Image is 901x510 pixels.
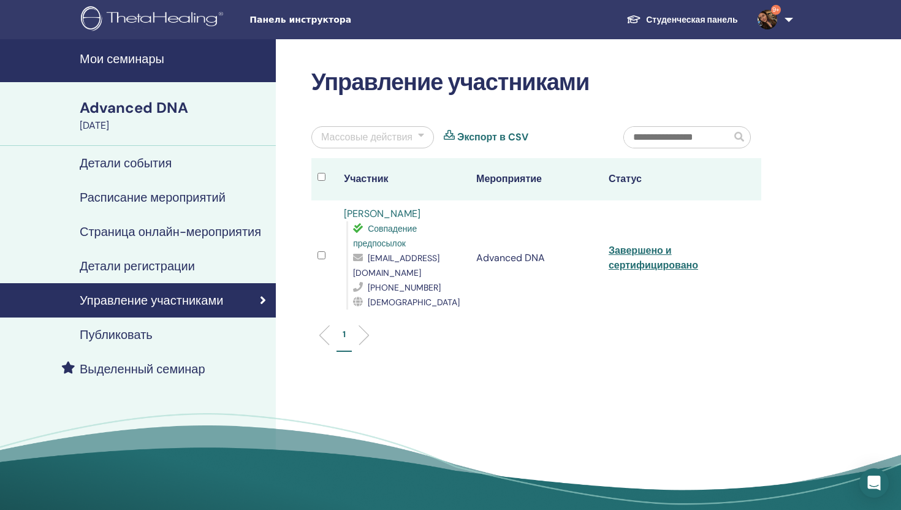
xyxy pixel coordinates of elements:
p: 1 [343,328,346,341]
h2: Управление участниками [311,69,761,97]
a: Студенческая панель [617,9,747,31]
span: [DEMOGRAPHIC_DATA] [368,297,460,308]
h4: Управление участниками [80,293,223,308]
th: Участник [338,158,470,200]
h4: Страница онлайн-мероприятия [80,224,261,239]
span: Панель инструктора [249,13,433,26]
span: [PHONE_NUMBER] [368,282,441,293]
a: Завершено и сертифицировано [609,244,698,272]
div: Open Intercom Messenger [859,468,889,498]
h4: Детали события [80,156,172,170]
a: [PERSON_NAME] [344,207,420,220]
div: Массовые действия [321,130,412,145]
h4: Расписание мероприятий [80,190,226,205]
img: logo.png [81,6,227,34]
span: 9+ [771,5,781,15]
h4: Выделенный семинар [80,362,205,376]
span: [EMAIL_ADDRESS][DOMAIN_NAME] [353,253,439,278]
a: Advanced DNA[DATE] [72,97,276,133]
h4: Детали регистрации [80,259,195,273]
img: default.jpg [758,10,777,29]
a: Экспорт в CSV [457,130,528,145]
div: Advanced DNA [80,97,268,118]
h4: Мои семинары [80,51,268,66]
th: Мероприятие [470,158,603,200]
img: graduation-cap-white.svg [626,14,641,25]
span: Совпадение предпосылок [353,223,417,249]
td: Advanced DNA [470,200,603,316]
th: Статус [603,158,735,200]
h4: Публиковать [80,327,153,342]
div: [DATE] [80,118,268,133]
